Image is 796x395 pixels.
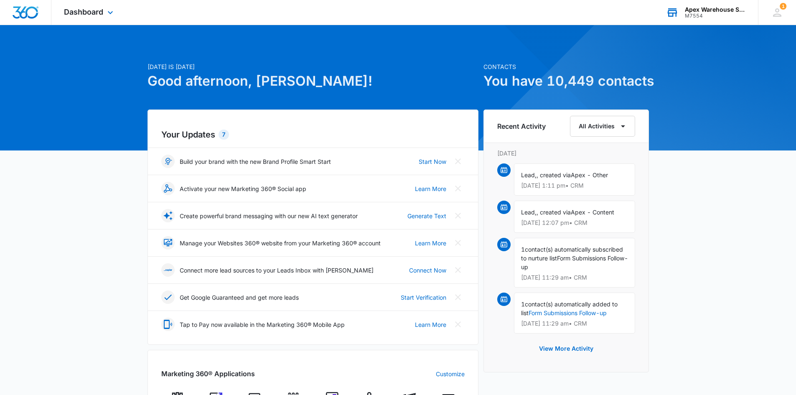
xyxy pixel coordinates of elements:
[571,209,614,216] span: Apex - Content
[451,263,465,277] button: Close
[521,171,537,178] span: Lead,
[451,209,465,222] button: Close
[537,171,571,178] span: , created via
[161,128,465,141] h2: Your Updates
[407,212,446,220] a: Generate Text
[483,71,649,91] h1: You have 10,449 contacts
[521,246,525,253] span: 1
[570,116,635,137] button: All Activities
[537,209,571,216] span: , created via
[436,370,465,378] a: Customize
[521,301,618,316] span: contact(s) automatically added to list
[415,320,446,329] a: Learn More
[451,182,465,195] button: Close
[451,291,465,304] button: Close
[148,62,478,71] p: [DATE] is [DATE]
[685,6,746,13] div: account name
[64,8,103,16] span: Dashboard
[415,239,446,247] a: Learn More
[419,157,446,166] a: Start Now
[180,266,374,275] p: Connect more lead sources to your Leads Inbox with [PERSON_NAME]
[521,275,628,280] p: [DATE] 11:29 am • CRM
[451,155,465,168] button: Close
[219,130,229,140] div: 7
[161,369,255,379] h2: Marketing 360® Applications
[148,71,478,91] h1: Good afternoon, [PERSON_NAME]!
[180,157,331,166] p: Build your brand with the new Brand Profile Smart Start
[531,339,602,359] button: View More Activity
[497,121,546,131] h6: Recent Activity
[780,3,786,10] div: notifications count
[180,293,299,302] p: Get Google Guaranteed and get more leads
[451,318,465,331] button: Close
[521,255,628,270] span: Form Submissions Follow-up
[451,236,465,250] button: Close
[180,320,345,329] p: Tap to Pay now available in the Marketing 360® Mobile App
[483,62,649,71] p: Contacts
[780,3,786,10] span: 1
[180,184,306,193] p: Activate your new Marketing 360® Social app
[401,293,446,302] a: Start Verification
[180,212,358,220] p: Create powerful brand messaging with our new AI text generator
[521,220,628,226] p: [DATE] 12:07 pm • CRM
[497,149,635,158] p: [DATE]
[571,171,608,178] span: Apex - Other
[529,309,607,316] a: Form Submissions Follow-up
[521,246,623,262] span: contact(s) automatically subscribed to nurture list
[521,209,537,216] span: Lead,
[521,183,628,189] p: [DATE] 1:11 pm • CRM
[521,321,628,326] p: [DATE] 11:29 am • CRM
[685,13,746,19] div: account id
[415,184,446,193] a: Learn More
[180,239,381,247] p: Manage your Websites 360® website from your Marketing 360® account
[409,266,446,275] a: Connect Now
[521,301,525,308] span: 1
